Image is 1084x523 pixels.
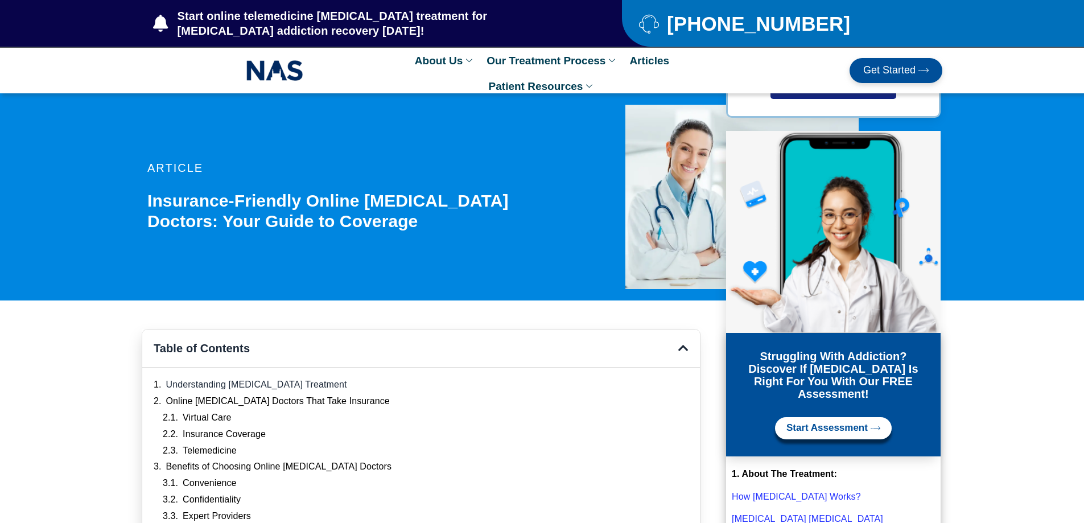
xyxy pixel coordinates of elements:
[154,341,678,356] h4: Table of Contents
[481,48,624,73] a: Our Treatment Process
[625,105,859,289] img: Telemedicine-Suboxone-Doctors-for-Opioid-Addiction-Treatment-in-Tennessee
[175,9,577,38] span: Start online telemedicine [MEDICAL_DATA] treatment for [MEDICAL_DATA] addiction recovery [DATE]!
[166,461,392,473] a: Benefits of Choosing Online [MEDICAL_DATA] Doctors
[147,162,548,174] p: article
[153,9,576,38] a: Start online telemedicine [MEDICAL_DATA] treatment for [MEDICAL_DATA] addiction recovery [DATE]!
[183,477,237,489] a: Convenience
[639,14,914,34] a: [PHONE_NUMBER]
[732,492,861,501] a: How [MEDICAL_DATA] Works?
[735,350,932,400] h3: Struggling with addiction? Discover if [MEDICAL_DATA] is right for you with our FREE Assessment!
[183,429,266,440] a: Insurance Coverage
[732,469,837,479] strong: 1. About The Treatment:
[409,48,481,73] a: About Us
[664,17,850,31] span: [PHONE_NUMBER]
[726,131,941,333] img: Online Suboxone Treatment - Opioid Addiction Treatment using phone
[166,396,390,407] a: Online [MEDICAL_DATA] Doctors That Take Insurance
[863,65,916,76] span: Get Started
[183,494,241,506] a: Confidentiality
[147,191,548,232] h1: Insurance-Friendly Online [MEDICAL_DATA] Doctors: Your Guide to Coverage
[483,73,601,99] a: Patient Resources
[624,48,675,73] a: Articles
[183,510,251,522] a: Expert Providers
[246,57,303,84] img: NAS_email_signature-removebg-preview.png
[183,412,231,424] a: Virtual Care
[166,379,347,391] a: Understanding [MEDICAL_DATA] Treatment
[775,417,892,439] a: Start Assessment
[786,423,868,434] span: Start Assessment
[183,445,237,457] a: Telemedicine
[678,343,689,354] div: Close table of contents
[850,58,942,83] a: Get Started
